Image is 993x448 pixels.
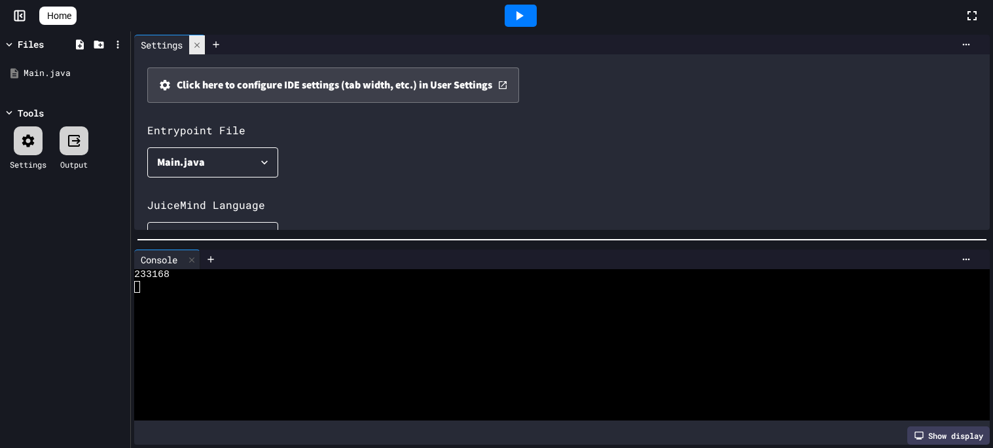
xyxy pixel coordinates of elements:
div: Main.java [24,67,126,80]
div: Tools [18,106,44,120]
div: JuiceMind Language [147,197,265,213]
div: Entrypoint File [147,122,245,138]
div: Files [18,37,44,51]
a: Home [39,7,77,25]
div: Output [60,159,88,170]
div: Main.java [157,153,205,172]
div: Console [134,250,200,269]
div: Console [134,253,184,267]
span: 233168 [134,269,170,281]
div: Settings [134,38,189,52]
button: Click here to configure IDE settings (tab width, etc.) in User Settings [147,67,519,103]
span: Home [47,9,71,22]
button: Main.java [147,147,278,177]
div: Settings [10,159,46,170]
button: Java [147,222,278,252]
div: Java [157,228,180,246]
div: Settings [134,35,206,54]
div: Show display [907,426,990,445]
